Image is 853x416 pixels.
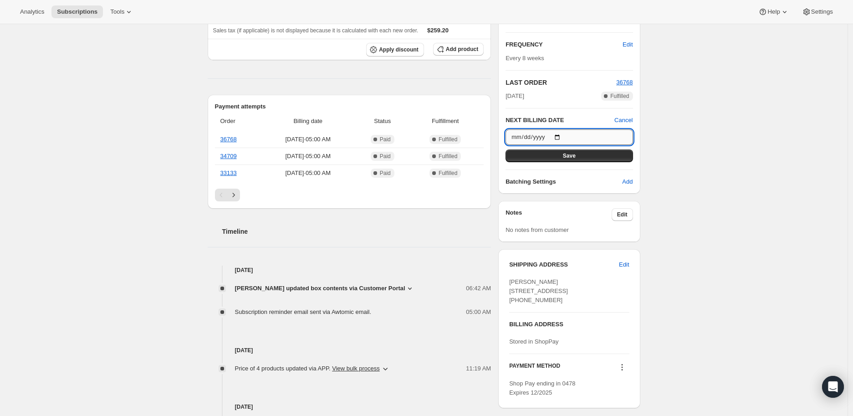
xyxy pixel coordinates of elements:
[753,5,794,18] button: Help
[509,260,619,269] h3: SHIPPING ADDRESS
[563,152,576,159] span: Save
[466,284,491,293] span: 06:42 AM
[220,153,237,159] a: 34709
[57,8,97,15] span: Subscriptions
[439,169,457,177] span: Fulfilled
[617,211,628,218] span: Edit
[433,43,484,56] button: Add product
[380,169,391,177] span: Paid
[380,136,391,143] span: Paid
[506,226,569,233] span: No notes from customer
[263,135,352,144] span: [DATE] · 05:00 AM
[466,308,491,317] span: 05:00 AM
[506,55,544,62] span: Every 8 weeks
[619,260,629,269] span: Edit
[610,92,629,100] span: Fulfilled
[509,380,575,396] span: Shop Pay ending in 0478 Expires 12/2025
[263,169,352,178] span: [DATE] · 05:00 AM
[614,116,633,125] button: Cancel
[208,346,491,355] h4: [DATE]
[466,364,491,373] span: 11:19 AM
[623,40,633,49] span: Edit
[332,365,380,372] button: View bulk process
[439,153,457,160] span: Fulfilled
[235,284,405,293] span: [PERSON_NAME] updated box contents via Customer Portal
[446,46,478,53] span: Add product
[379,46,419,53] span: Apply discount
[616,79,633,86] a: 36768
[767,8,780,15] span: Help
[235,284,414,293] button: [PERSON_NAME] updated box contents via Customer Portal
[509,278,568,303] span: [PERSON_NAME] [STREET_ADDRESS] [PHONE_NUMBER]
[110,8,124,15] span: Tools
[358,117,407,126] span: Status
[213,27,419,34] span: Sales tax (if applicable) is not displayed because it is calculated with each new order.
[509,320,629,329] h3: BILLING ADDRESS
[215,111,261,131] th: Order
[366,43,424,56] button: Apply discount
[506,149,633,162] button: Save
[222,227,491,236] h2: Timeline
[235,364,380,373] span: Price of 4 products updated via APP .
[616,78,633,87] button: 36768
[263,152,352,161] span: [DATE] · 05:00 AM
[506,40,623,49] h2: FREQUENCY
[822,376,844,398] div: Open Intercom Messenger
[509,362,560,375] h3: PAYMENT METHOD
[506,177,622,186] h6: Batching Settings
[811,8,833,15] span: Settings
[439,136,457,143] span: Fulfilled
[506,116,614,125] h2: NEXT BILLING DATE
[263,117,352,126] span: Billing date
[51,5,103,18] button: Subscriptions
[220,169,237,176] a: 33133
[617,37,638,52] button: Edit
[380,153,391,160] span: Paid
[208,266,491,275] h4: [DATE]
[612,208,633,221] button: Edit
[509,338,558,345] span: Stored in ShopPay
[227,189,240,201] button: Next
[506,208,612,221] h3: Notes
[20,8,44,15] span: Analytics
[613,257,634,272] button: Edit
[622,177,633,186] span: Add
[797,5,838,18] button: Settings
[230,361,395,376] button: Price of 4 products updated via APP. View bulk process
[215,102,484,111] h2: Payment attempts
[208,402,491,411] h4: [DATE]
[105,5,139,18] button: Tools
[427,27,449,34] span: $259.20
[617,175,638,189] button: Add
[235,308,372,315] span: Subscription reminder email sent via Awtomic email.
[412,117,478,126] span: Fulfillment
[506,78,616,87] h2: LAST ORDER
[220,136,237,143] a: 36768
[506,92,524,101] span: [DATE]
[15,5,50,18] button: Analytics
[215,189,484,201] nav: Pagination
